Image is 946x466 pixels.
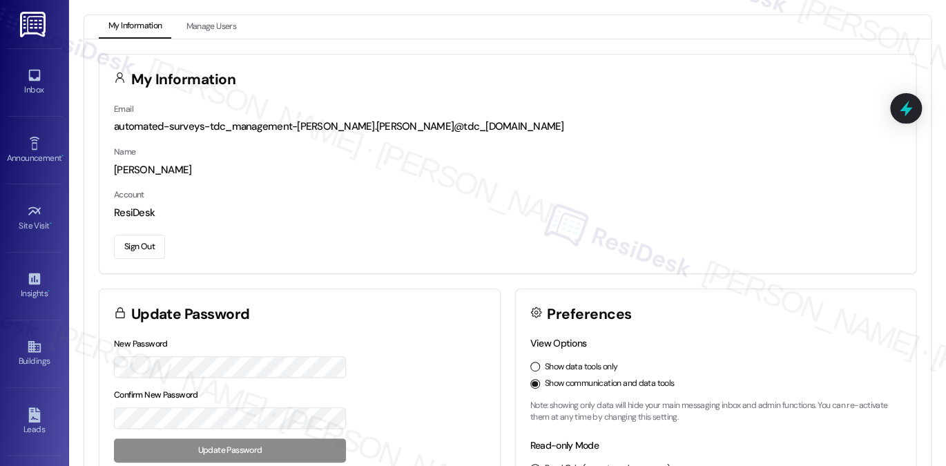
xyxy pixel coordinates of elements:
label: Read-only Mode [530,439,599,452]
button: Sign Out [114,235,165,259]
label: Name [114,146,136,157]
img: ResiDesk Logo [20,12,48,37]
span: • [61,151,64,161]
div: [PERSON_NAME] [114,163,901,177]
div: automated-surveys-tdc_management-[PERSON_NAME].[PERSON_NAME]@tdc_[DOMAIN_NAME] [114,119,901,134]
span: • [50,219,52,229]
p: Note: showing only data will hide your main messaging inbox and admin functions. You can re-activ... [530,400,902,424]
a: Site Visit • [7,200,62,237]
label: Show data tools only [545,361,618,373]
label: Account [114,189,144,200]
button: My Information [99,15,171,39]
h3: Preferences [547,307,631,322]
a: Buildings [7,335,62,372]
div: ResiDesk [114,206,901,220]
button: Manage Users [176,15,246,39]
label: New Password [114,338,168,349]
a: Inbox [7,64,62,101]
label: Confirm New Password [114,389,198,400]
a: Leads [7,403,62,440]
span: • [48,287,50,296]
label: View Options [530,337,587,349]
label: Email [114,104,133,115]
h3: My Information [131,72,236,87]
h3: Update Password [131,307,250,322]
label: Show communication and data tools [545,378,675,390]
a: Insights • [7,267,62,304]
